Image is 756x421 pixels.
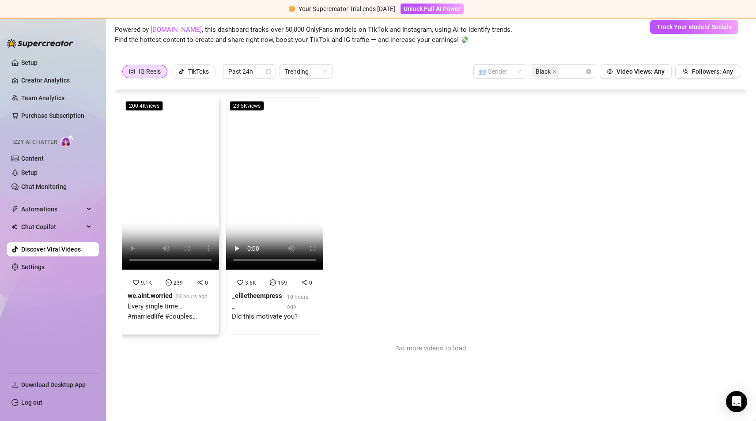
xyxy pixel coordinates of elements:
span: thunderbolt [11,206,19,213]
button: Track Your Models' Socials [650,20,738,34]
div: Every single time… #marriedlife #couples #interracialcouple #wv [128,301,213,322]
span: calendar [266,69,271,74]
a: Setup [21,169,38,176]
span: message [166,279,172,286]
span: close-circle [586,69,591,74]
a: Content [21,155,44,162]
span: 159 [278,280,287,286]
span: 200.4K views [125,101,163,111]
span: Powered by , this dashboard tracks over 50,000 OnlyFans models on TikTok and Instagram, using AI ... [115,25,512,45]
img: logo-BBDzfeDw.svg [7,39,73,48]
span: instagram [129,68,135,75]
span: eye [607,68,613,75]
span: Unlock Full AI Power [404,5,461,12]
a: Chat Monitoring [21,183,67,190]
strong: we.aint.worried [128,292,172,300]
span: download [11,381,19,388]
span: heart [237,279,243,286]
a: Log out [21,399,42,406]
div: IG Reels [139,65,161,78]
span: Followers: Any [692,68,733,75]
span: 23.5K views [230,101,264,111]
span: Black [532,66,559,77]
span: 0 [205,280,208,286]
span: Izzy AI Chatter [12,138,57,147]
span: Your Supercreator Trial ends [DATE]. [299,5,397,12]
button: Unlock Full AI Power [401,4,464,14]
span: tik-tok [178,68,185,75]
span: 10 hours ago [287,294,308,310]
button: Video Views: Any [600,64,672,79]
span: Trending [285,65,327,78]
span: 239 [174,280,183,286]
div: TikToks [188,65,209,78]
span: 9.1K [141,280,152,286]
span: team [682,68,688,75]
span: 23 hours ago [176,293,208,300]
span: message [270,279,276,286]
span: share-alt [301,279,307,286]
span: Track Your Models' Socials [657,23,732,30]
span: Video Views: Any [616,68,665,75]
a: 23.5Kviews3.6K1590_ellietheempress_10 hours agoDid this motivate you? [226,97,323,335]
span: share-alt [197,279,203,286]
a: Team Analytics [21,94,64,101]
a: Settings [21,263,45,271]
span: Chat Copilot [21,220,84,234]
img: Chat Copilot [11,224,17,230]
span: Automations [21,202,84,216]
span: heart [133,279,139,286]
a: Creator Analytics [21,73,92,87]
a: [DOMAIN_NAME] [151,26,202,34]
a: Setup [21,59,38,66]
span: 0 [309,280,312,286]
strong: _ellietheempress_ [232,292,282,310]
a: 200.4Kviews9.1K2390we.aint.worried23 hours agoEvery single time… #marriedlife #couples #interraci... [122,97,219,335]
span: exclamation-circle [289,6,295,12]
div: Did this motivate you? [232,312,318,322]
img: AI Chatter [60,135,74,147]
span: 3.6K [245,280,256,286]
a: Unlock Full AI Power [401,5,464,12]
a: Discover Viral Videos [21,246,81,253]
button: Followers: Any [675,64,740,79]
span: Past 24h [228,65,271,78]
span: Black [536,67,551,76]
span: close [552,69,557,74]
div: Open Intercom Messenger [726,391,747,412]
a: Purchase Subscription [21,109,92,123]
span: Download Desktop App [21,381,86,388]
span: No more videos to load [396,344,466,352]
